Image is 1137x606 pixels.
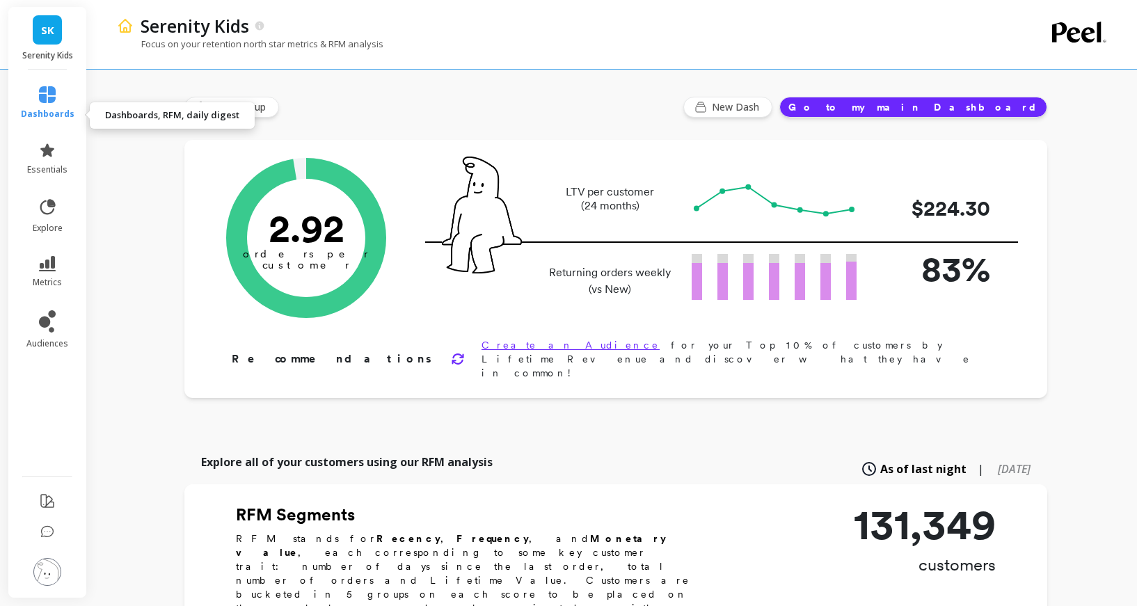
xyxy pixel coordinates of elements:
[26,338,68,349] span: audiences
[117,38,383,50] p: Focus on your retention north star metrics & RFM analysis
[22,50,73,61] p: Serenity Kids
[879,193,990,224] p: $224.30
[33,558,61,586] img: profile picture
[41,22,54,38] span: SK
[21,109,74,120] span: dashboards
[376,533,440,544] b: Recency
[141,14,249,38] p: Serenity Kids
[998,461,1031,477] span: [DATE]
[442,157,522,273] img: pal seatted on line
[482,338,1003,380] p: for your Top 10% of customers by Lifetime Revenue and discover what they have in common!
[482,340,660,351] a: Create an Audience
[712,100,763,114] span: New Dash
[184,97,279,118] button: Finish Setup
[262,259,351,271] tspan: customer
[854,554,996,576] p: customers
[978,461,984,477] span: |
[879,243,990,295] p: 83%
[33,277,62,288] span: metrics
[456,533,529,544] b: Frequency
[211,100,270,114] span: Finish Setup
[33,223,63,234] span: explore
[201,454,493,470] p: Explore all of your customers using our RFM analysis
[854,504,996,545] p: 131,349
[683,97,772,118] button: New Dash
[27,164,67,175] span: essentials
[232,351,434,367] p: Recommendations
[236,504,709,526] h2: RFM Segments
[545,264,675,298] p: Returning orders weekly (vs New)
[117,17,134,34] img: header icon
[545,185,675,213] p: LTV per customer (24 months)
[269,205,344,251] text: 2.92
[779,97,1047,118] button: Go to my main Dashboard
[243,248,369,260] tspan: orders per
[880,461,967,477] span: As of last night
